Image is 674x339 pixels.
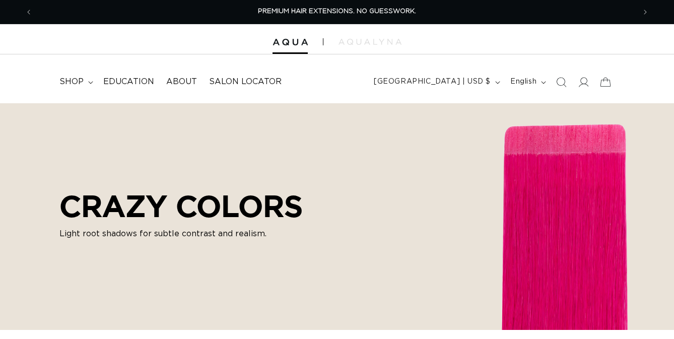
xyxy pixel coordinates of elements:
[209,77,282,87] span: Salon Locator
[273,39,308,46] img: Aqua Hair Extensions
[203,71,288,93] a: Salon Locator
[634,3,656,22] button: Next announcement
[53,71,97,93] summary: shop
[103,77,154,87] span: Education
[59,77,84,87] span: shop
[550,71,572,93] summary: Search
[59,228,303,240] p: Light root shadows for subtle contrast and realism.
[18,3,40,22] button: Previous announcement
[374,77,491,87] span: [GEOGRAPHIC_DATA] | USD $
[368,73,504,92] button: [GEOGRAPHIC_DATA] | USD $
[510,77,536,87] span: English
[339,39,401,45] img: aqualyna.com
[97,71,160,93] a: Education
[166,77,197,87] span: About
[59,188,303,224] h2: CRAZY COLORS
[258,8,416,15] span: PREMIUM HAIR EXTENSIONS. NO GUESSWORK.
[160,71,203,93] a: About
[504,73,550,92] button: English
